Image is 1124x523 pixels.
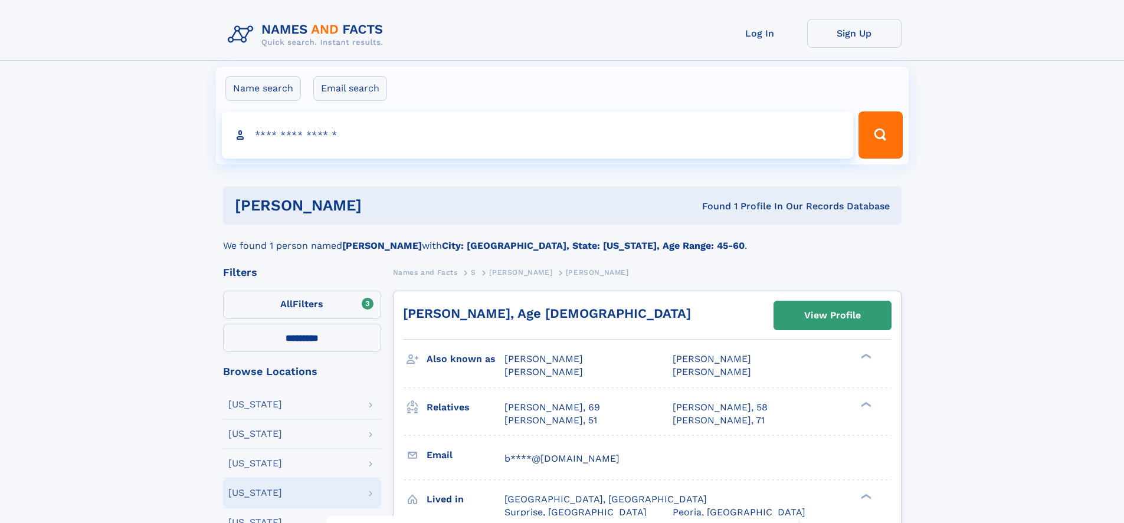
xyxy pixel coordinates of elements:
[858,400,872,408] div: ❯
[489,268,552,277] span: [PERSON_NAME]
[393,265,458,279] a: Names and Facts
[313,76,387,101] label: Email search
[807,19,902,48] a: Sign Up
[804,302,861,329] div: View Profile
[228,488,282,498] div: [US_STATE]
[223,19,393,51] img: Logo Names and Facts
[427,349,504,369] h3: Also known as
[504,506,647,518] span: Surprise, [GEOGRAPHIC_DATA]
[228,429,282,439] div: [US_STATE]
[858,492,872,500] div: ❯
[442,240,745,251] b: City: [GEOGRAPHIC_DATA], State: [US_STATE], Age Range: 45-60
[228,400,282,409] div: [US_STATE]
[403,306,691,321] a: [PERSON_NAME], Age [DEMOGRAPHIC_DATA]
[471,265,476,279] a: S
[504,414,597,427] a: [PERSON_NAME], 51
[673,401,768,414] a: [PERSON_NAME], 58
[223,267,381,278] div: Filters
[427,489,504,509] h3: Lived in
[223,225,902,253] div: We found 1 person named with .
[504,494,707,505] span: [GEOGRAPHIC_DATA], [GEOGRAPHIC_DATA]
[673,353,751,364] span: [PERSON_NAME]
[566,268,629,277] span: [PERSON_NAME]
[280,298,293,310] span: All
[504,353,583,364] span: [PERSON_NAME]
[673,414,765,427] a: [PERSON_NAME], 71
[342,240,422,251] b: [PERSON_NAME]
[774,301,891,330] a: View Profile
[489,265,552,279] a: [PERSON_NAME]
[427,445,504,465] h3: Email
[235,198,532,213] h1: [PERSON_NAME]
[228,459,282,468] div: [US_STATE]
[673,506,805,518] span: Peoria, [GEOGRAPHIC_DATA]
[223,291,381,319] label: Filters
[223,366,381,377] div: Browse Locations
[673,366,751,377] span: [PERSON_NAME]
[858,111,902,159] button: Search Button
[471,268,476,277] span: S
[427,397,504,417] h3: Relatives
[713,19,807,48] a: Log In
[504,401,600,414] a: [PERSON_NAME], 69
[222,111,854,159] input: search input
[532,200,890,213] div: Found 1 Profile In Our Records Database
[504,366,583,377] span: [PERSON_NAME]
[225,76,301,101] label: Name search
[858,353,872,360] div: ❯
